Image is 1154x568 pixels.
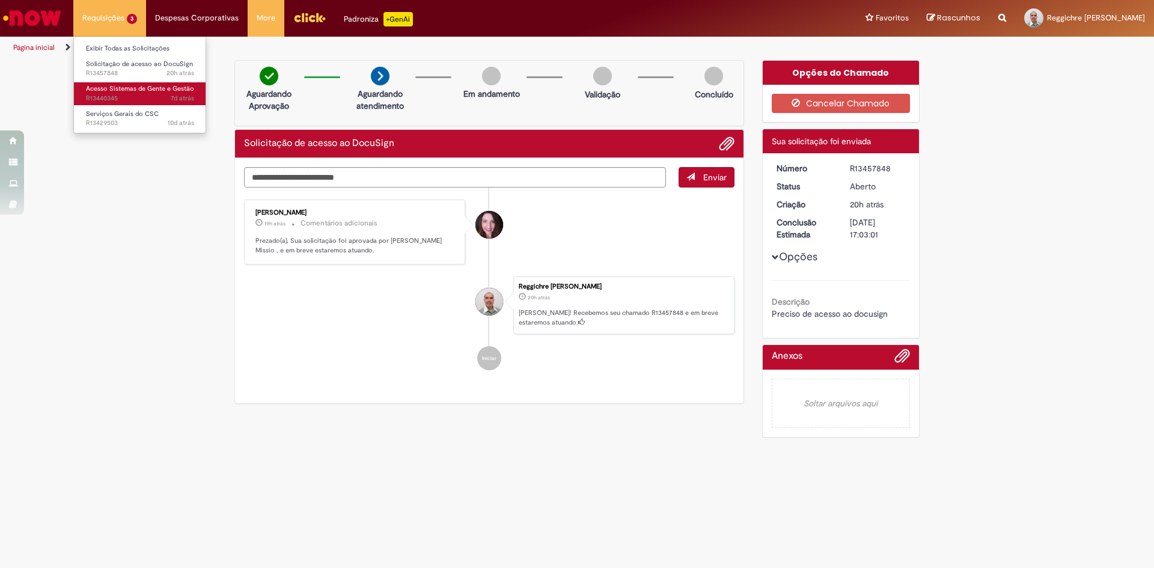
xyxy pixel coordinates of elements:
time: 28/08/2025 13:29:02 [528,294,550,301]
img: check-circle-green.png [260,67,278,85]
div: Reggichre Pinheiro Da Silva [475,288,503,316]
img: img-circle-grey.png [704,67,723,85]
img: img-circle-grey.png [593,67,612,85]
dt: Número [768,162,841,174]
div: Aberto [850,180,906,192]
button: Adicionar anexos [719,136,734,151]
p: Concluído [695,88,733,100]
span: Requisições [82,12,124,24]
div: 28/08/2025 13:29:02 [850,198,906,210]
p: [PERSON_NAME]! Recebemos seu chamado R13457848 e em breve estaremos atuando. [519,308,728,327]
span: More [257,12,275,24]
div: [DATE] 17:03:01 [850,216,906,240]
b: Descrição [772,296,810,307]
p: Aguardando atendimento [351,88,409,112]
a: Aberto R13440345 : Acesso Sistemas de Gente e Gestão [74,82,206,105]
div: R13457848 [850,162,906,174]
div: Padroniza [344,12,413,26]
img: arrow-next.png [371,67,389,85]
div: Rosana Mara Nunes Missio [475,211,503,239]
div: [PERSON_NAME] [255,209,456,216]
img: ServiceNow [1,6,63,30]
em: Soltar arquivos aqui [772,379,911,428]
p: Validação [585,88,620,100]
span: 10d atrás [168,118,194,127]
a: Exibir Todas as Solicitações [74,42,206,55]
small: Comentários adicionais [301,218,377,228]
span: Favoritos [876,12,909,24]
ul: Trilhas de página [9,37,760,59]
dt: Status [768,180,841,192]
span: R13457848 [86,69,194,78]
span: Solicitação de acesso ao DocuSign [86,60,193,69]
p: Em andamento [463,88,520,100]
span: Despesas Corporativas [155,12,239,24]
span: 19h atrás [264,220,285,227]
img: click_logo_yellow_360x200.png [293,8,326,26]
p: +GenAi [383,12,413,26]
span: Preciso de acesso ao docusign [772,308,888,319]
div: Reggichre [PERSON_NAME] [519,283,728,290]
button: Cancelar Chamado [772,94,911,113]
span: Enviar [703,172,727,183]
button: Enviar [679,167,734,188]
span: R13440345 [86,94,194,103]
p: Aguardando Aprovação [240,88,298,112]
textarea: Digite sua mensagem aqui... [244,167,666,188]
li: Reggichre Pinheiro Da Silva [244,276,734,334]
span: Reggichre [PERSON_NAME] [1047,13,1145,23]
a: Aberto R13457848 : Solicitação de acesso ao DocuSign [74,58,206,80]
span: R13429503 [86,118,194,128]
img: img-circle-grey.png [482,67,501,85]
div: Opções do Chamado [763,61,920,85]
time: 28/08/2025 13:29:03 [166,69,194,78]
a: Rascunhos [927,13,980,24]
span: Rascunhos [937,12,980,23]
a: Aberto R13429503 : Serviços Gerais do CSC [74,108,206,130]
span: 7d atrás [171,94,194,103]
ul: Requisições [73,36,206,133]
span: 20h atrás [850,199,884,210]
span: 3 [127,14,137,24]
p: Prezado(a), Sua solicitação foi aprovada por [PERSON_NAME] Missio , e em breve estaremos atuando. [255,236,456,255]
span: Acesso Sistemas de Gente e Gestão [86,84,194,93]
dt: Conclusão Estimada [768,216,841,240]
dt: Criação [768,198,841,210]
span: Sua solicitação foi enviada [772,136,871,147]
time: 28/08/2025 13:29:02 [850,199,884,210]
ul: Histórico de tíquete [244,188,734,382]
button: Adicionar anexos [894,348,910,370]
span: 20h atrás [528,294,550,301]
a: Página inicial [13,43,55,52]
time: 22/08/2025 15:08:42 [171,94,194,103]
h2: Solicitação de acesso ao DocuSign Histórico de tíquete [244,138,394,149]
time: 28/08/2025 14:03:01 [264,220,285,227]
span: Serviços Gerais do CSC [86,109,159,118]
h2: Anexos [772,351,802,362]
span: 20h atrás [166,69,194,78]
